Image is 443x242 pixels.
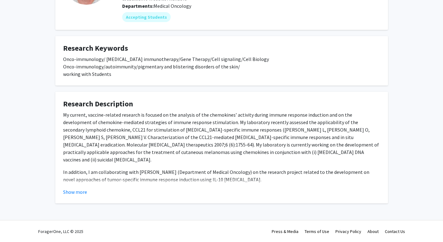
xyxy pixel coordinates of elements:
a: Terms of Use [305,229,329,234]
b: Departments: [122,3,154,9]
a: Press & Media [272,229,298,234]
h4: Research Keywords [63,44,380,53]
mat-chip: Accepting Students [122,12,171,22]
button: Show more [63,188,87,196]
h4: Research Description [63,100,380,109]
div: Onco-immunology/ [MEDICAL_DATA] immunotherapy/Gene Therapy/Cell signaling/Cell Biology Onco-immun... [63,55,380,78]
p: In addition, I am collaborating with [PERSON_NAME] (Department of Medical Oncology) on the resear... [63,168,380,183]
a: Privacy Policy [335,229,361,234]
iframe: Chat [5,214,26,237]
a: About [367,229,379,234]
p: My current, vaccine-related research is focused on the analysis of the chemokines’ activity durin... [63,111,380,163]
span: Medical Oncology [154,3,191,9]
a: Contact Us [385,229,405,234]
